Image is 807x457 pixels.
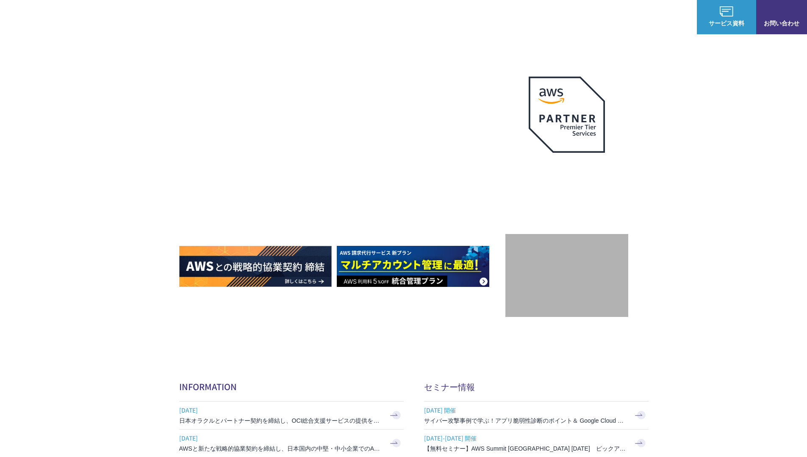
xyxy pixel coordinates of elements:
[97,8,159,26] span: NHN テコラス AWS総合支援サービス
[179,380,404,393] h2: INFORMATION
[529,77,605,153] img: AWSプレミアティアサービスパートナー
[404,13,424,22] p: 強み
[179,139,505,220] h1: AWS ジャーニーの 成功を実現
[557,163,576,175] em: AWS
[179,402,404,429] a: [DATE] 日本オラクルとパートナー契約を締結し、OCI総合支援サービスの提供を開始
[179,429,404,457] a: [DATE] AWSと新たな戦略的協業契約を締結し、日本国内の中堅・中小企業でのAWS活用を加速
[424,432,627,444] span: [DATE]-[DATE] 開催
[522,247,611,308] img: 契約件数
[179,246,332,287] img: AWSとの戦略的協業契約 締結
[775,6,788,17] img: お問い合わせ
[665,13,688,22] a: ログイン
[424,416,627,425] h3: サイバー攻撃事例で学ぶ！アプリ脆弱性診断のポイント＆ Google Cloud セキュリティ対策
[337,246,489,287] img: AWS請求代行サービス 統合管理プラン
[424,444,627,453] h3: 【無料セミナー】AWS Summit [GEOGRAPHIC_DATA] [DATE] ピックアップセッション
[179,416,383,425] h3: 日本オラクルとパートナー契約を締結し、OCI総合支援サービスの提供を開始
[179,432,383,444] span: [DATE]
[424,404,627,416] span: [DATE] 開催
[424,402,649,429] a: [DATE] 開催 サイバー攻撃事例で学ぶ！アプリ脆弱性診断のポイント＆ Google Cloud セキュリティ対策
[179,444,383,453] h3: AWSと新たな戦略的協業契約を締結し、日本国内の中堅・中小企業でのAWS活用を加速
[13,7,159,27] a: AWS総合支援サービス C-Chorus NHN テコラスAWS総合支援サービス
[697,19,756,28] span: サービス資料
[490,13,558,22] p: 業種別ソリューション
[424,380,649,393] h2: セミナー情報
[441,13,473,22] p: サービス
[575,13,599,22] a: 導入事例
[519,163,615,195] p: 最上位プレミアティア サービスパートナー
[424,429,649,457] a: [DATE]-[DATE] 開催 【無料セミナー】AWS Summit [GEOGRAPHIC_DATA] [DATE] ピックアップセッション
[179,404,383,416] span: [DATE]
[616,13,648,22] p: ナレッジ
[756,19,807,28] span: お問い合わせ
[179,94,505,131] p: AWSの導入からコスト削減、 構成・運用の最適化からデータ活用まで 規模や業種業態を問わない マネージドサービスで
[720,6,733,17] img: AWS総合支援サービス C-Chorus サービス資料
